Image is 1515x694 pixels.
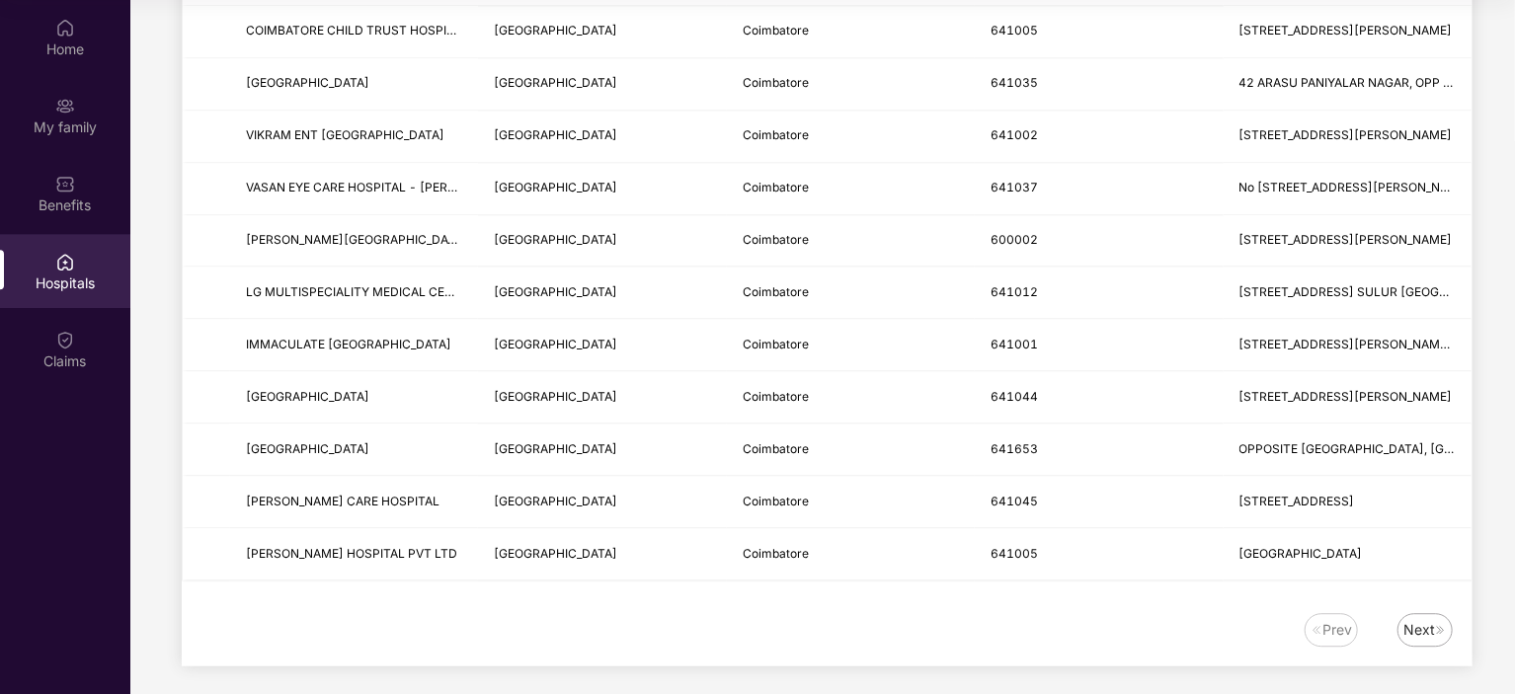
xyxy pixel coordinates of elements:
td: Tamil Nadu [478,6,726,58]
span: 641001 [991,337,1038,351]
span: 641005 [991,546,1038,561]
span: [GEOGRAPHIC_DATA] [246,75,369,90]
td: 69 R S Puram, West Venkatasamy Road [1224,111,1472,163]
td: Tamil Nadu [478,163,726,215]
span: Coimbatore [743,180,809,194]
td: SMF HOSPITAL [230,424,478,476]
td: Coimbatore [727,371,975,424]
td: Tamil Nadu [478,267,726,319]
td: OPPOSITE POLICE STATION, KOVAI ROAD [1224,424,1472,476]
td: LG MULTISPECIALITY MEDICAL CENTRE PVT LTD [230,267,478,319]
td: VASAN EYE CARE HOSPITAL - LAXMI MILLS [230,163,478,215]
span: [PERSON_NAME] CARE HOSPITAL [246,494,439,508]
td: Tamil Nadu [478,215,726,268]
span: [PERSON_NAME] HOSPITAL PVT LTD [246,546,457,561]
span: 641044 [991,389,1038,404]
span: Coimbatore [743,389,809,404]
td: 120, West Periaswamy Rd [1224,215,1472,268]
td: BRAGATHI HOSPITAL [230,371,478,424]
span: VASAN EYE CARE HOSPITAL - [PERSON_NAME] [246,180,518,194]
td: Coimbatore [727,58,975,111]
span: [GEOGRAPHIC_DATA] [494,546,617,561]
td: Tamil Nadu [478,476,726,528]
span: [GEOGRAPHIC_DATA] [494,232,617,247]
img: svg+xml;base64,PHN2ZyBpZD0iQmVuZWZpdHMiIHhtbG5zPSJodHRwOi8vd3d3LnczLm9yZy8yMDAwL3N2ZyIgd2lkdGg9Ij... [55,174,75,193]
span: 641012 [991,284,1038,299]
span: 641035 [991,75,1038,90]
td: NALAM HOSPITAL [230,58,478,111]
td: Tamil Nadu [478,371,726,424]
span: [GEOGRAPHIC_DATA] [1239,546,1363,561]
img: svg+xml;base64,PHN2ZyBpZD0iSG9zcGl0YWxzIiB4bWxucz0iaHR0cDovL3d3dy53My5vcmcvMjAwMC9zdmciIHdpZHRoPS... [55,252,75,271]
span: Coimbatore [743,23,809,38]
td: 37, ISMAIL ROWTHER STREET, TOWN HALL [1224,319,1472,371]
span: [GEOGRAPHIC_DATA] [494,494,617,508]
td: COIMBATORE CHILD TRUST HOSPITAL PVT.LTD. [230,6,478,58]
span: [GEOGRAPHIC_DATA] [494,75,617,90]
td: VELA HOSPITAL PVT LTD [230,528,478,580]
span: [GEOGRAPHIC_DATA] [494,284,617,299]
span: [STREET_ADDRESS][PERSON_NAME] [1239,389,1453,404]
span: Coimbatore [743,546,809,561]
span: IMMACULATE [GEOGRAPHIC_DATA] [246,337,451,351]
span: 600002 [991,232,1038,247]
td: 42 ARASU PANIYALAR NAGAR, OPP HP PETROL BUNK VILANKURICHI POST [1224,58,1472,111]
td: Coimbatore [727,111,975,163]
td: Coimbatore [727,528,975,580]
span: [STREET_ADDRESS][PERSON_NAME] [1239,23,1453,38]
span: [PERSON_NAME][GEOGRAPHIC_DATA] [246,232,467,247]
img: svg+xml;base64,PHN2ZyBpZD0iSG9tZSIgeG1sbnM9Imh0dHA6Ly93d3cudzMub3JnLzIwMDAvc3ZnIiB3aWR0aD0iMjAiIG... [55,18,75,38]
span: Coimbatore [743,441,809,456]
td: VIKRAM ENT HOSPITAL & RESEARCH INSTITUTE [230,111,478,163]
span: 641002 [991,127,1038,142]
span: 641005 [991,23,1038,38]
img: svg+xml;base64,PHN2ZyB3aWR0aD0iMjAiIGhlaWdodD0iMjAiIHZpZXdCb3g9IjAgMCAyMCAyMCIgZmlsbD0ibm9uZSIgeG... [55,96,75,116]
span: COIMBATORE CHILD TRUST HOSPITAL [DOMAIN_NAME]. [246,23,572,38]
td: Coimbatore [727,6,975,58]
td: Kothari Mill Lane, Trichy Road [1224,528,1472,580]
td: IMMACULATE CONCEPTION CONVENT HOSPITAL [230,319,478,371]
span: [STREET_ADDRESS][PERSON_NAME] HALL [1239,337,1486,351]
span: [GEOGRAPHIC_DATA] [494,23,617,38]
td: LEO ORTHO CARE HOSPITAL [230,476,478,528]
span: [GEOGRAPHIC_DATA] [494,389,617,404]
img: svg+xml;base64,PHN2ZyBpZD0iQ2xhaW0iIHhtbG5zPSJodHRwOi8vd3d3LnczLm9yZy8yMDAwL3N2ZyIgd2lkdGg9IjIwIi... [55,330,75,349]
td: Coimbatore [727,215,975,268]
span: Coimbatore [743,75,809,90]
td: Tamil Nadu [478,424,726,476]
span: Coimbatore [743,232,809,247]
td: Coimbatore [727,267,975,319]
td: Coimbatore [727,319,975,371]
span: No [STREET_ADDRESS][PERSON_NAME] [1239,180,1472,194]
span: [GEOGRAPHIC_DATA] [494,180,617,194]
span: Coimbatore [743,284,809,299]
span: 641037 [991,180,1038,194]
span: [STREET_ADDRESS][PERSON_NAME] [1239,232,1453,247]
span: [GEOGRAPHIC_DATA] [494,337,617,351]
span: Coimbatore [743,494,809,508]
span: [GEOGRAPHIC_DATA] [494,441,617,456]
span: [GEOGRAPHIC_DATA] [246,389,369,404]
td: 111, 112, Nanjappa Nagar, Trichy Road , Singanallur [1224,6,1472,58]
span: LG MULTISPECIALITY MEDICAL CENTRE PVT LTD [246,284,528,299]
span: VIKRAM ENT [GEOGRAPHIC_DATA] [246,127,444,142]
div: Next [1403,619,1435,641]
td: Tamil Nadu [478,111,726,163]
span: [GEOGRAPHIC_DATA] [494,127,617,142]
td: 790, Sowripalayam Pirivu, Trichy Road [1224,476,1472,528]
td: No 336, Chinnasamy naidu Road [1224,371,1472,424]
td: RAO HOSPITAL [230,215,478,268]
img: svg+xml;base64,PHN2ZyB4bWxucz0iaHR0cDovL3d3dy53My5vcmcvMjAwMC9zdmciIHdpZHRoPSIxNiIgaGVpZ2h0PSIxNi... [1311,624,1322,636]
span: 641045 [991,494,1038,508]
td: Tamil Nadu [478,58,726,111]
span: [STREET_ADDRESS] [1239,494,1355,508]
span: Coimbatore [743,337,809,351]
span: 641653 [991,441,1038,456]
td: No 777 Laxmi Mills Juction, Puliakulam Road [1224,163,1472,215]
td: Coimbatore [727,424,975,476]
td: Tamil Nadu [478,528,726,580]
td: Tamil Nadu [478,319,726,371]
span: [STREET_ADDRESS][PERSON_NAME] [1239,127,1453,142]
span: [GEOGRAPHIC_DATA] [246,441,369,456]
td: Coimbatore [727,163,975,215]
